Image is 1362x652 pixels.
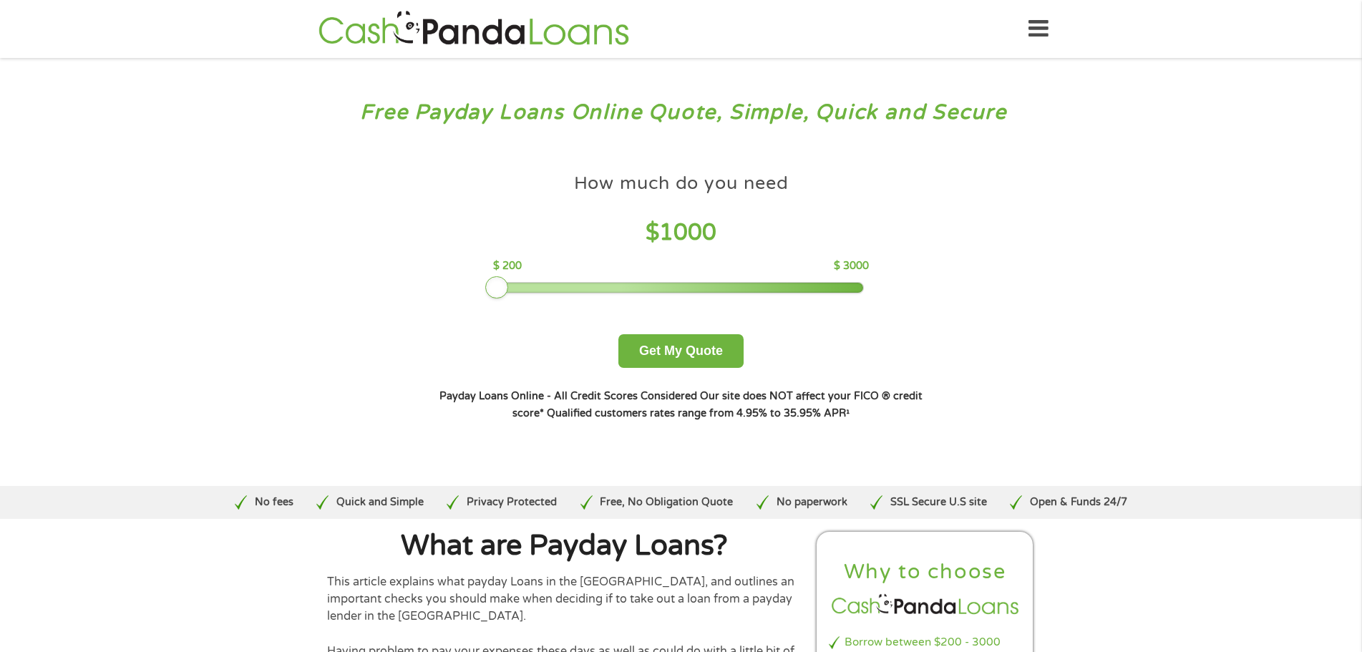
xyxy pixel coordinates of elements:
[327,573,802,626] p: This article explains what payday Loans in the [GEOGRAPHIC_DATA], and outlines an important check...
[512,390,923,419] strong: Our site does NOT affect your FICO ® credit score*
[314,9,633,49] img: GetLoanNow Logo
[777,495,847,510] p: No paperwork
[618,334,744,368] button: Get My Quote
[659,219,716,246] span: 1000
[439,390,697,402] strong: Payday Loans Online - All Credit Scores Considered
[834,258,869,274] p: $ 3000
[1030,495,1127,510] p: Open & Funds 24/7
[336,495,424,510] p: Quick and Simple
[829,559,1022,585] h2: Why to choose
[327,532,802,560] h1: What are Payday Loans?
[255,495,293,510] p: No fees
[829,634,1022,651] li: Borrow between $200 - 3000
[493,218,869,248] h4: $
[890,495,987,510] p: SSL Secure U.S site
[42,99,1321,126] h3: Free Payday Loans Online Quote, Simple, Quick and Secure
[574,172,789,195] h4: How much do you need
[547,407,850,419] strong: Qualified customers rates range from 4.95% to 35.95% APR¹
[493,258,522,274] p: $ 200
[600,495,733,510] p: Free, No Obligation Quote
[467,495,557,510] p: Privacy Protected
